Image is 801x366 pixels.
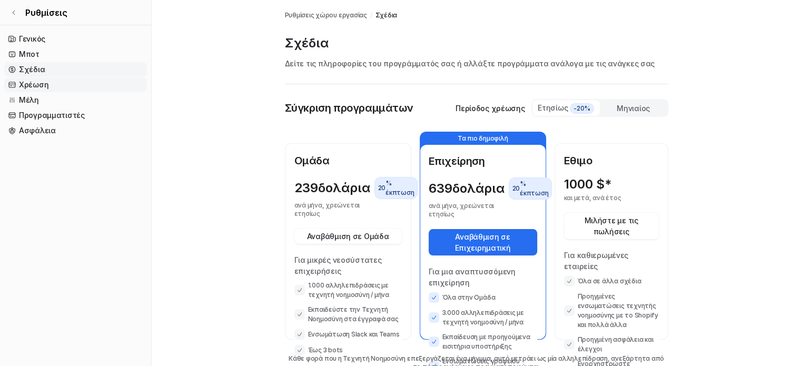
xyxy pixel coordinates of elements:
[19,34,45,43] font: Γενικός
[308,305,399,323] font: Εκπαιδεύστε την Τεχνητή Νοημοσύνη στα έγγραφά σας
[4,32,147,46] a: Γενικός
[385,179,414,196] font: % έκπτωση
[4,62,147,77] a: Σχέδια
[564,154,592,167] font: Εθιμο
[285,59,655,68] font: Δείτε τις πληροφορίες του προγράμματός σας ή αλλάξτε προγράμματα ανάλογα με τις ανάγκες σας
[285,102,413,114] font: Σύγκριση προγραμμάτων
[19,80,48,89] font: Χρέωση
[442,333,530,350] font: Εκπαίδευση με προηγούμενα εισιτήρια υποστήριξης
[538,103,568,112] font: Ετησίως
[19,126,56,135] font: Ασφάλεια
[564,194,621,202] font: και μετά, ανά έτος
[578,277,641,285] font: Όλα σε άλλα σχέδια
[285,35,329,51] font: Σχέδια
[370,11,372,19] font: /
[375,11,398,19] font: Σχέδια
[584,216,638,236] font: Μιλήστε με τις πωλήσεις
[19,50,39,58] font: Μποτ
[375,11,398,20] a: Σχέδια
[617,104,650,113] font: Μηνιαίος
[307,232,389,241] font: Αναβάθμιση σε Ομάδα
[520,180,548,197] font: % έκπτωση
[4,93,147,107] a: Μέλη
[429,202,494,218] font: ανά μήνα, χρεώνεται ετησίως
[564,251,629,271] font: Για καθιερωμένες εταιρείες
[19,65,45,74] font: Σχέδια
[429,155,485,167] font: Επιχείρηση
[458,134,508,142] font: Τα πιο δημοφιλή
[573,104,590,112] font: -20%
[318,180,370,195] font: δολάρια
[4,108,147,123] a: Προγραμματιστές
[578,292,658,329] font: Προηγμένες ενσωματώσεις τεχνητής νοημοσύνης με το Shopify και πολλά άλλα
[429,267,516,287] font: Για μια αναπτυσσόμενη επιχείρηση
[4,123,147,138] a: Ασφάλεια
[429,181,452,196] font: 639
[564,213,659,239] button: Μιλήστε με τις πωλήσεις
[294,180,318,195] font: 239
[19,111,85,120] font: Προγραμματιστές
[294,255,382,275] font: Για μικρές νεοσύστατες επιχειρήσεις
[452,181,505,196] font: δολάρια
[456,104,525,113] font: Περίοδος χρέωσης
[285,11,367,19] font: Ρυθμίσεις χώρου εργασίας
[429,229,537,255] button: Αναβάθμιση σε Επιχειρηματική
[4,77,147,92] a: Χρέωση
[25,7,67,18] font: Ρυθμίσεις
[512,184,520,192] font: 20
[308,346,343,354] font: Έως 3 bots
[285,11,367,20] a: Ρυθμίσεις χώρου εργασίας
[19,95,39,104] font: Μέλη
[4,47,147,62] a: Μποτ
[294,229,402,244] button: Αναβάθμιση σε Ομάδα
[308,281,389,299] font: 1.000 αλληλεπιδράσεις με τεχνητή νοημοσύνη / μήνα
[378,184,386,192] font: 20
[442,293,496,301] font: Όλα στην Ομάδα
[308,330,400,338] font: Ενσωμάτωση Slack και Teams
[294,154,330,167] font: Ομάδα
[294,201,360,217] font: ανά μήνα, χρεώνεται ετησίως
[454,232,510,252] font: Αναβάθμιση σε Επιχειρηματική
[578,335,654,353] font: Προηγμένη ασφάλεια και έλεγχοι
[442,309,524,326] font: 3.000 αλληλεπιδράσεις με τεχνητή νοημοσύνη / μήνα
[564,176,605,192] font: 1000 $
